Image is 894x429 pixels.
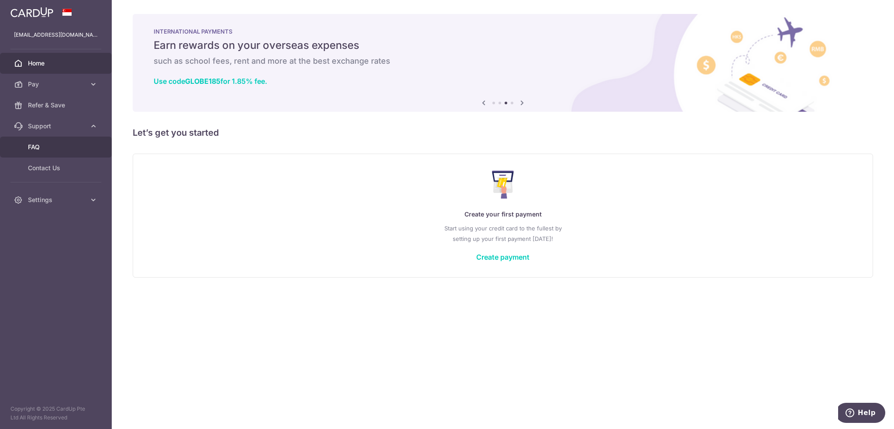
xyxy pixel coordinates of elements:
[476,253,530,261] a: Create payment
[133,126,873,140] h5: Let’s get you started
[154,38,852,52] h5: Earn rewards on your overseas expenses
[133,14,873,112] img: International Payment Banner
[151,209,855,220] p: Create your first payment
[838,403,885,425] iframe: Opens a widget where you can find more information
[28,101,86,110] span: Refer & Save
[28,164,86,172] span: Contact Us
[14,31,98,39] p: [EMAIL_ADDRESS][DOMAIN_NAME]
[154,56,852,66] h6: such as school fees, rent and more at the best exchange rates
[28,196,86,204] span: Settings
[154,77,267,86] a: Use codeGLOBE185for 1.85% fee.
[492,171,514,199] img: Make Payment
[151,223,855,244] p: Start using your credit card to the fullest by setting up your first payment [DATE]!
[28,80,86,89] span: Pay
[10,7,53,17] img: CardUp
[28,143,86,151] span: FAQ
[28,59,86,68] span: Home
[154,28,852,35] p: INTERNATIONAL PAYMENTS
[28,122,86,130] span: Support
[185,77,220,86] b: GLOBE185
